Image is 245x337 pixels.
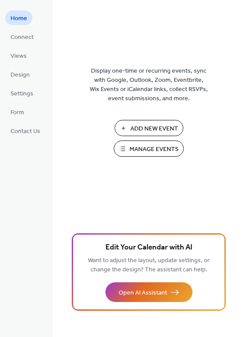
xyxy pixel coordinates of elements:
span: Settings [10,89,33,98]
span: Form [10,108,24,117]
a: Design [5,67,35,81]
a: Connect [5,29,39,44]
span: Add New Event [130,124,178,133]
a: Views [5,48,32,63]
a: Contact Us [5,123,45,138]
span: Connect [10,33,34,42]
a: Settings [5,86,38,100]
button: Open AI Assistant [105,282,192,302]
span: Manage Events [129,145,178,154]
button: Add New Event [115,120,183,136]
span: Display one-time or recurring events, sync with Google, Outlook, Zoom, Eventbrite, Wix Events or ... [90,67,208,103]
span: Home [10,14,27,23]
span: Contact Us [10,127,40,136]
span: Edit Your Calendar with AI [105,242,192,254]
button: Manage Events [114,140,184,157]
span: Design [10,70,30,80]
span: Views [10,52,27,61]
span: Want to adjust the layout, update settings, or change the design? The assistant can help. [88,255,210,276]
a: Home [5,11,32,25]
a: Form [5,105,29,119]
span: Open AI Assistant [119,288,167,298]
